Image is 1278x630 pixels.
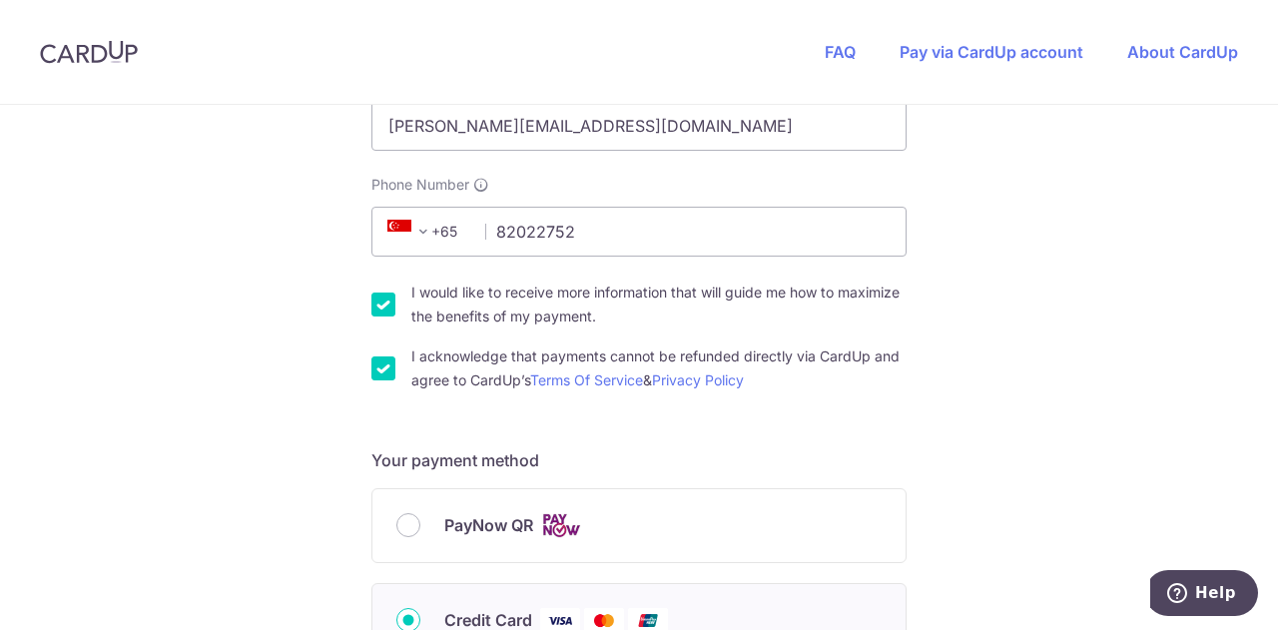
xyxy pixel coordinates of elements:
span: +65 [381,220,471,244]
div: PayNow QR Cards logo [396,513,882,538]
span: PayNow QR [444,513,533,537]
label: I would like to receive more information that will guide me how to maximize the benefits of my pa... [411,281,907,328]
span: +65 [387,220,435,244]
a: Terms Of Service [530,371,643,388]
input: Email address [371,101,907,151]
img: Cards logo [541,513,581,538]
h5: Your payment method [371,448,907,472]
a: About CardUp [1127,42,1238,62]
iframe: Opens a widget where you can find more information [1150,570,1258,620]
img: CardUp [40,40,138,64]
a: Privacy Policy [652,371,744,388]
label: I acknowledge that payments cannot be refunded directly via CardUp and agree to CardUp’s & [411,344,907,392]
span: Phone Number [371,175,469,195]
a: FAQ [825,42,856,62]
a: Pay via CardUp account [900,42,1083,62]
